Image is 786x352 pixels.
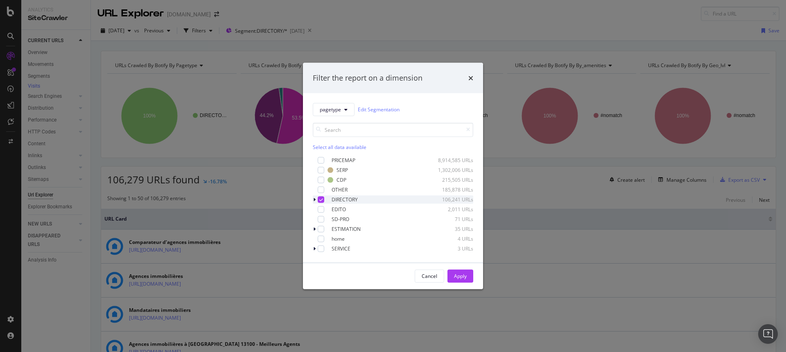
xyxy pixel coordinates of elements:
[313,143,473,150] div: Select all data available
[332,216,349,223] div: SD-PRO
[332,196,358,203] div: DIRECTORY
[433,157,473,164] div: 8,914,585 URLs
[337,167,348,174] div: SERP
[433,167,473,174] div: 1,302,006 URLs
[332,206,346,213] div: EDITO
[454,273,467,280] div: Apply
[313,122,473,137] input: Search
[433,176,473,183] div: 215,505 URLs
[447,269,473,282] button: Apply
[422,273,437,280] div: Cancel
[332,226,361,232] div: ESTIMATION
[313,103,355,116] button: pagetype
[433,235,473,242] div: 4 URLs
[433,245,473,252] div: 3 URLs
[332,157,355,164] div: PRICEMAP
[332,245,350,252] div: SERVICE
[332,186,348,193] div: OTHER
[332,235,345,242] div: home
[337,176,346,183] div: CDP
[433,226,473,232] div: 35 URLs
[313,73,422,83] div: Filter the report on a dimension
[433,196,473,203] div: 106,241 URLs
[433,206,473,213] div: 2,011 URLs
[433,216,473,223] div: 71 URLs
[433,186,473,193] div: 185,878 URLs
[415,269,444,282] button: Cancel
[758,324,778,344] div: Open Intercom Messenger
[468,73,473,83] div: times
[303,63,483,289] div: modal
[320,106,341,113] span: pagetype
[358,105,400,114] a: Edit Segmentation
